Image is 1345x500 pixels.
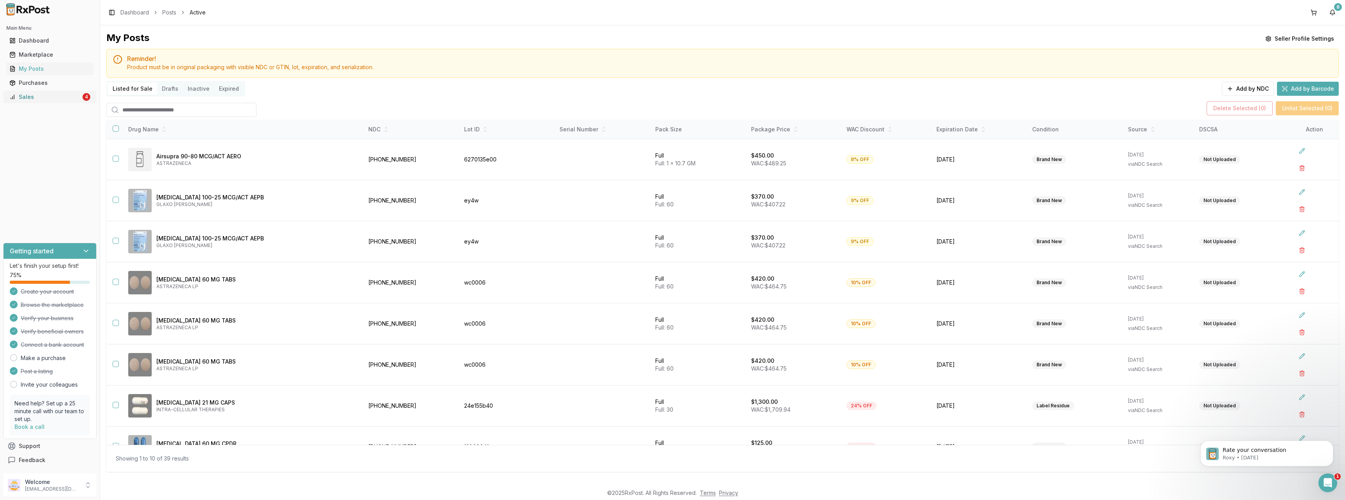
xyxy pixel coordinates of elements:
[6,48,93,62] a: Marketplace
[655,242,674,249] span: Full: 60
[156,407,357,413] p: INTRA-CELLULAR THERAPIES
[1128,275,1190,281] p: [DATE]
[120,9,206,16] nav: breadcrumb
[3,3,53,16] img: RxPost Logo
[190,9,206,16] span: Active
[751,357,774,365] p: $420.00
[156,235,357,242] p: [MEDICAL_DATA] 100-25 MCG/ACT AEPB
[10,262,90,270] p: Let's finish your setup first!
[10,271,22,279] span: 75 %
[1261,32,1339,46] button: Seller Profile Settings
[459,262,555,303] td: wc0006
[459,385,555,426] td: 24e155b40
[1295,325,1309,339] button: Delete
[128,353,152,376] img: Brilinta 60 MG TABS
[3,77,97,89] button: Purchases
[1128,439,1190,445] p: [DATE]
[1128,202,1190,208] p: via NDC Search
[1028,120,1123,139] th: Condition
[1032,360,1066,369] div: Brand New
[655,406,673,413] span: Full: 30
[128,394,152,418] img: Caplyta 21 MG CAPS
[459,180,555,221] td: ey4w
[364,303,459,344] td: [PHONE_NUMBER]
[21,341,84,349] span: Connect a bank account
[1295,390,1309,404] button: Edit
[1128,325,1190,332] p: via NDC Search
[936,238,1023,246] span: [DATE]
[459,344,555,385] td: wc0006
[364,385,459,426] td: [PHONE_NUMBER]
[936,125,1023,133] div: Expiration Date
[156,324,357,331] p: ASTRAZENECA LP
[6,62,93,76] a: My Posts
[1295,185,1309,199] button: Edit
[459,139,555,180] td: 6270135e00
[128,148,152,171] img: Airsupra 90-80 MCG/ACT AERO
[1128,284,1190,290] p: via NDC Search
[25,486,79,492] p: [EMAIL_ADDRESS][DOMAIN_NAME]
[1277,82,1339,96] button: Add by Barcode
[21,367,53,375] span: Post a listing
[459,221,555,262] td: ey4w
[21,381,78,389] a: Invite your colleagues
[936,443,1023,451] span: [DATE]
[846,319,875,328] div: 10% OFF
[846,155,873,164] div: 8% OFF
[1032,196,1066,205] div: Brand New
[1128,243,1190,249] p: via NDC Search
[936,320,1023,328] span: [DATE]
[751,398,778,406] p: $1,300.00
[1128,161,1190,167] p: via NDC Search
[1032,443,1066,451] div: Brand New
[1128,125,1190,133] div: Source
[214,82,244,95] button: Expired
[3,34,97,47] button: Dashboard
[751,193,774,201] p: $370.00
[751,283,787,290] span: WAC: $464.75
[700,489,716,496] a: Terms
[156,160,357,167] p: ASTRAZENECA
[655,283,674,290] span: Full: 60
[751,365,787,372] span: WAC: $464.75
[1295,267,1309,281] button: Edit
[1032,237,1066,246] div: Brand New
[9,93,81,101] div: Sales
[21,314,74,322] span: Verify your business
[1295,243,1309,257] button: Delete
[156,201,357,208] p: GLAXO [PERSON_NAME]
[936,361,1023,369] span: [DATE]
[655,201,674,208] span: Full: 60
[127,56,1332,62] h5: Reminder!
[128,435,152,459] img: Dexilant 60 MG CPDR
[364,262,459,303] td: [PHONE_NUMBER]
[364,221,459,262] td: [PHONE_NUMBER]
[162,9,176,16] a: Posts
[719,489,738,496] a: Privacy
[1295,226,1309,240] button: Edit
[1326,6,1339,19] button: 8
[1295,349,1309,363] button: Edit
[751,406,791,413] span: WAC: $1,709.94
[1318,473,1337,492] iframe: Intercom live chat
[1295,308,1309,322] button: Edit
[364,426,459,467] td: [PHONE_NUMBER]
[1295,144,1309,158] button: Edit
[21,301,84,309] span: Browse the marketplace
[6,76,93,90] a: Purchases
[651,303,746,344] td: Full
[1295,366,1309,380] button: Delete
[128,230,152,253] img: Breo Ellipta 100-25 MCG/ACT AEPB
[846,237,873,246] div: 9% OFF
[1032,319,1066,328] div: Brand New
[128,189,152,212] img: Breo Ellipta 100-25 MCG/ACT AEPB
[156,283,357,290] p: ASTRAZENECA LP
[156,366,357,372] p: ASTRAZENECA LP
[3,63,97,75] button: My Posts
[1295,202,1309,216] button: Delete
[21,328,84,335] span: Verify beneficial owners
[751,275,774,283] p: $420.00
[21,288,74,296] span: Create your account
